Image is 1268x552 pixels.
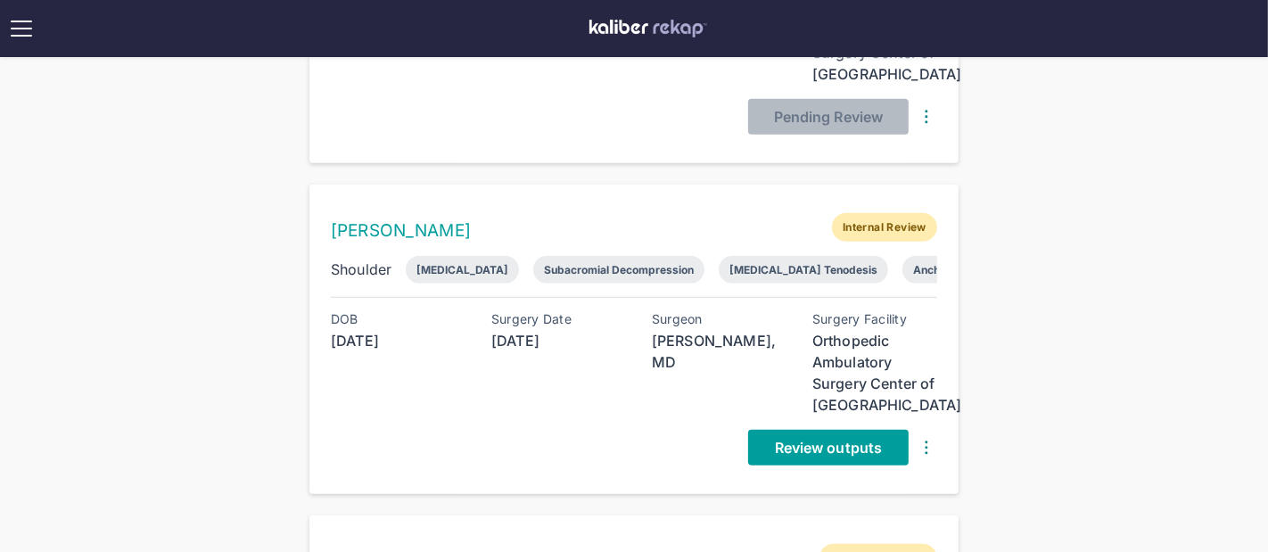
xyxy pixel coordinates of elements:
img: DotsThreeVertical.31cb0eda.svg [916,106,937,128]
div: Subacromial Decompression [544,263,694,276]
div: [PERSON_NAME], MD [652,330,777,373]
div: Surgery Date [491,312,616,326]
div: DOB [331,312,456,326]
span: Review outputs [775,439,882,457]
img: DotsThreeVertical.31cb0eda.svg [916,437,937,458]
img: open menu icon [7,14,36,43]
span: Internal Review [832,213,937,242]
a: [PERSON_NAME] [331,220,471,241]
div: [MEDICAL_DATA] Tenodesis [729,263,877,276]
button: Pending Review [748,99,909,135]
div: [DATE] [331,330,456,351]
div: Anchoring of [MEDICAL_DATA] tendon [913,263,1113,276]
span: Pending Review [774,108,883,126]
div: [MEDICAL_DATA] [416,263,508,276]
div: [DATE] [491,330,616,351]
img: kaliber labs logo [589,20,707,37]
div: Surgeon [652,312,777,326]
div: Surgery Facility [812,312,937,326]
div: Orthopedic Ambulatory Surgery Center of [GEOGRAPHIC_DATA] [812,330,937,416]
a: Review outputs [748,430,909,465]
div: Shoulder [331,259,391,280]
